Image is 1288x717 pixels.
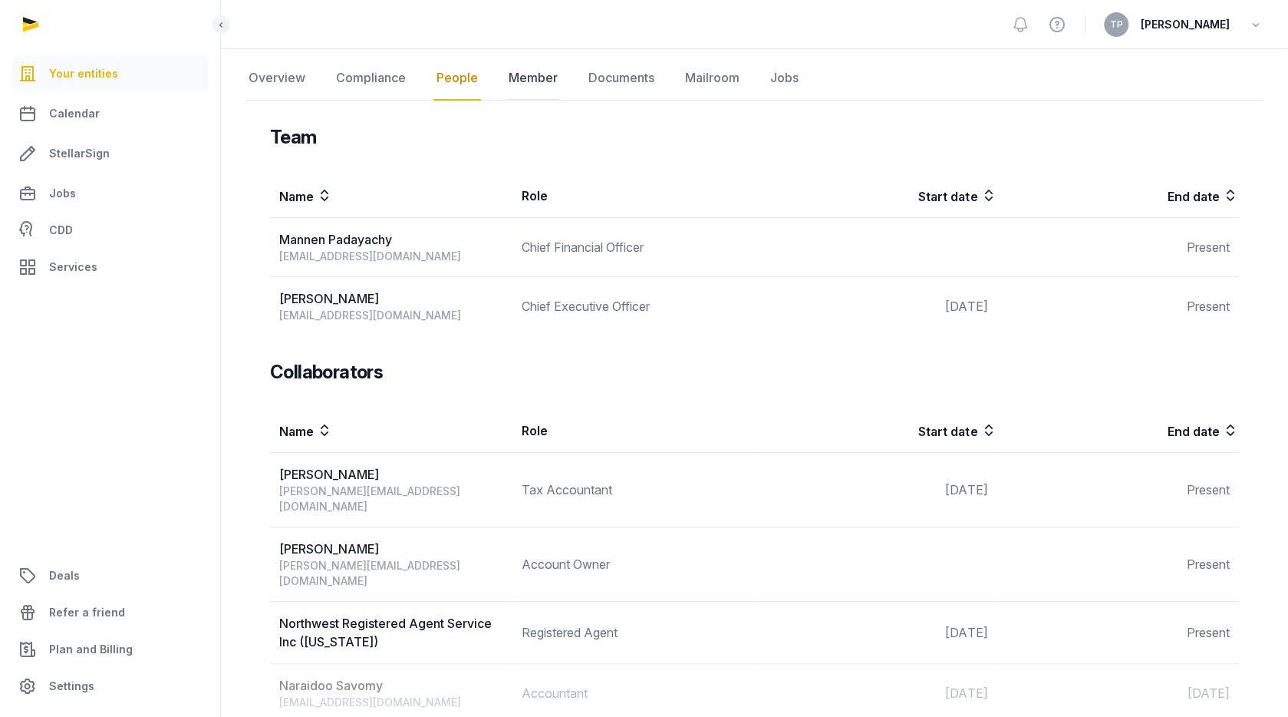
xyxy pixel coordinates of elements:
th: End date [996,174,1239,218]
th: Name [270,174,512,218]
a: Compliance [333,56,409,101]
span: Present [1187,482,1230,497]
div: [EMAIL_ADDRESS][DOMAIN_NAME] [279,308,512,323]
a: Jobs [12,175,208,212]
span: Settings [49,677,94,696]
span: Services [49,258,97,276]
a: People [433,56,481,101]
span: Present [1187,299,1230,314]
a: Overview [245,56,308,101]
span: Your entities [49,64,118,83]
a: Deals [12,557,208,594]
span: Deals [49,567,80,585]
th: Start date [755,174,997,218]
td: [DATE] [755,602,997,664]
span: [PERSON_NAME] [1141,15,1230,34]
button: TP [1104,12,1128,37]
td: Chief Financial Officer [512,218,755,277]
th: Role [512,409,755,453]
h3: Team [270,125,317,150]
a: Jobs [767,56,802,101]
iframe: Chat Widget [1012,539,1288,717]
nav: Tabs [245,56,1263,101]
span: StellarSign [49,144,110,163]
a: Services [12,249,208,286]
div: [PERSON_NAME] [279,289,512,308]
th: Name [270,409,512,453]
div: Mannen Padayachy [279,230,512,249]
div: [EMAIL_ADDRESS][DOMAIN_NAME] [279,695,512,710]
a: Refer a friend [12,594,208,631]
div: [PERSON_NAME][EMAIL_ADDRESS][DOMAIN_NAME] [279,558,512,589]
a: Member [506,56,561,101]
th: End date [996,409,1239,453]
a: Your entities [12,55,208,92]
a: CDD [12,215,208,246]
a: StellarSign [12,135,208,172]
a: Calendar [12,95,208,132]
td: [DATE] [755,277,997,336]
th: Start date [755,409,997,453]
td: Tax Accountant [512,453,755,527]
a: Documents [585,56,657,101]
div: [PERSON_NAME] [279,540,512,558]
span: Calendar [49,104,100,123]
a: Mailroom [682,56,743,101]
div: Northwest Registered Agent Service Inc ([US_STATE]) [279,614,512,651]
td: Registered Agent [512,602,755,664]
span: TP [1110,20,1123,29]
div: [PERSON_NAME][EMAIL_ADDRESS][DOMAIN_NAME] [279,484,512,514]
span: CDD [49,221,73,240]
td: Account Owner [512,527,755,602]
a: Settings [12,668,208,705]
span: Refer a friend [49,603,125,622]
span: Plan and Billing [49,640,133,659]
a: Plan and Billing [12,631,208,668]
h3: Collaborators [270,360,383,385]
th: Role [512,174,755,218]
span: Present [1187,240,1230,255]
div: Naraidoo Savomy [279,676,512,695]
div: [EMAIL_ADDRESS][DOMAIN_NAME] [279,249,512,264]
td: [DATE] [755,453,997,527]
div: [PERSON_NAME] [279,465,512,484]
span: Jobs [49,184,76,203]
td: Chief Executive Officer [512,277,755,336]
